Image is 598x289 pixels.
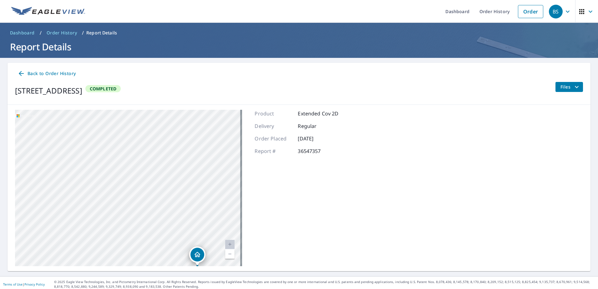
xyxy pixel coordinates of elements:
[518,5,543,18] a: Order
[86,30,117,36] p: Report Details
[298,122,335,130] p: Regular
[8,40,590,53] h1: Report Details
[40,29,42,37] li: /
[10,30,35,36] span: Dashboard
[82,29,84,37] li: /
[18,70,76,78] span: Back to Order History
[15,85,82,96] div: [STREET_ADDRESS]
[255,110,292,117] p: Product
[54,280,595,289] p: © 2025 Eagle View Technologies, Inc. and Pictometry International Corp. All Rights Reserved. Repo...
[560,83,580,91] span: Files
[8,28,590,38] nav: breadcrumb
[11,7,85,16] img: EV Logo
[298,110,338,117] p: Extended Cov 2D
[24,282,45,286] a: Privacy Policy
[15,68,78,79] a: Back to Order History
[298,147,335,155] p: 36547357
[44,28,79,38] a: Order History
[255,147,292,155] p: Report #
[225,249,235,259] a: Current Level 20, Zoom Out
[47,30,77,36] span: Order History
[255,122,292,130] p: Delivery
[3,282,23,286] a: Terms of Use
[549,5,563,18] div: BS
[255,135,292,142] p: Order Placed
[8,28,37,38] a: Dashboard
[298,135,335,142] p: [DATE]
[3,282,45,286] p: |
[555,82,583,92] button: filesDropdownBtn-36547357
[86,86,120,92] span: Completed
[225,240,235,249] a: Current Level 20, Zoom In Disabled
[189,246,205,266] div: Dropped pin, building 1, Residential property, 195 Bridge St Chatham, MA 02633-2505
